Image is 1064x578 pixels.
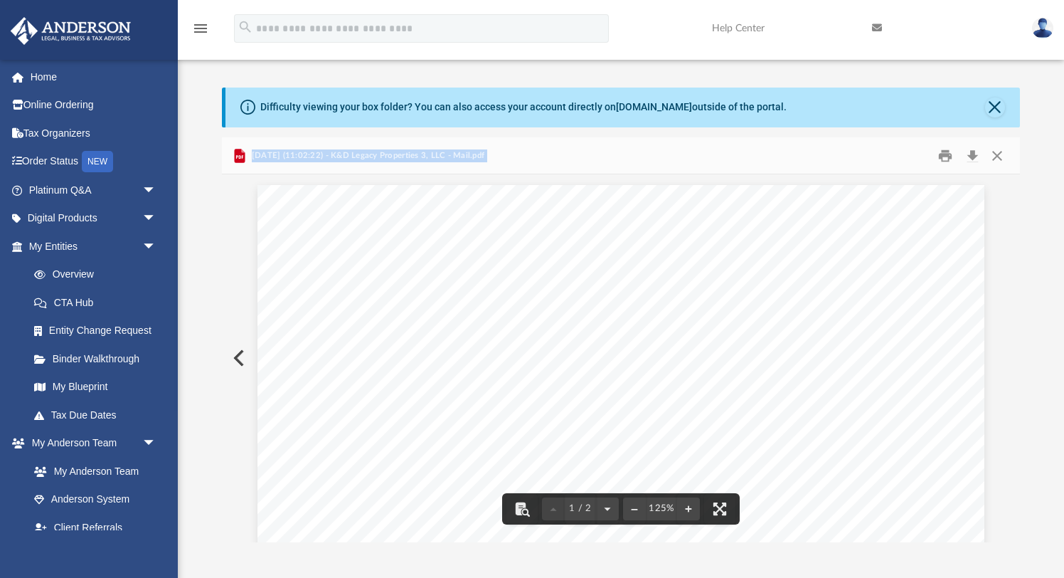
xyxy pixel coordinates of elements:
[985,98,1005,117] button: Close
[6,17,135,45] img: Anderson Advisors Platinum Portal
[20,485,171,514] a: Anderson System
[10,176,178,204] a: Platinum Q&Aarrow_drop_down
[616,101,692,112] a: [DOMAIN_NAME]
[10,63,178,91] a: Home
[142,232,171,261] span: arrow_drop_down
[142,176,171,205] span: arrow_drop_down
[20,261,178,289] a: Overview
[10,147,178,177] a: Order StatusNEW
[20,513,171,542] a: Client Referrals
[931,144,959,167] button: Print
[10,91,178,120] a: Online Ordering
[959,144,985,167] button: Download
[596,493,619,525] button: Next page
[506,493,538,525] button: Toggle findbar
[222,174,1019,542] div: File preview
[238,19,253,35] i: search
[565,504,596,513] span: 1 / 2
[82,151,113,172] div: NEW
[20,345,178,373] a: Binder Walkthrough
[142,429,171,458] span: arrow_drop_down
[142,204,171,233] span: arrow_drop_down
[20,317,178,345] a: Entity Change Request
[222,338,253,378] button: Previous File
[222,137,1019,542] div: Preview
[192,27,209,37] a: menu
[20,288,178,317] a: CTA Hub
[222,174,1019,542] div: Document Viewer
[704,493,735,525] button: Enter fullscreen
[192,20,209,37] i: menu
[10,429,171,458] a: My Anderson Teamarrow_drop_down
[10,119,178,147] a: Tax Organizers
[20,457,164,485] a: My Anderson Team
[646,504,677,513] div: Current zoom level
[20,401,178,429] a: Tax Due Dates
[10,232,178,261] a: My Entitiesarrow_drop_down
[677,493,700,525] button: Zoom in
[1032,18,1053,38] img: User Pic
[623,493,646,525] button: Zoom out
[565,493,596,525] button: 1 / 2
[10,204,178,233] a: Digital Productsarrow_drop_down
[20,373,171,401] a: My Blueprint
[260,100,787,115] div: Difficulty viewing your box folder? You can also access your account directly on outside of the p...
[248,149,484,162] span: [DATE] (11:02:22) - K&D Legacy Properties 3, LLC - Mail.pdf
[984,144,1010,167] button: Close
